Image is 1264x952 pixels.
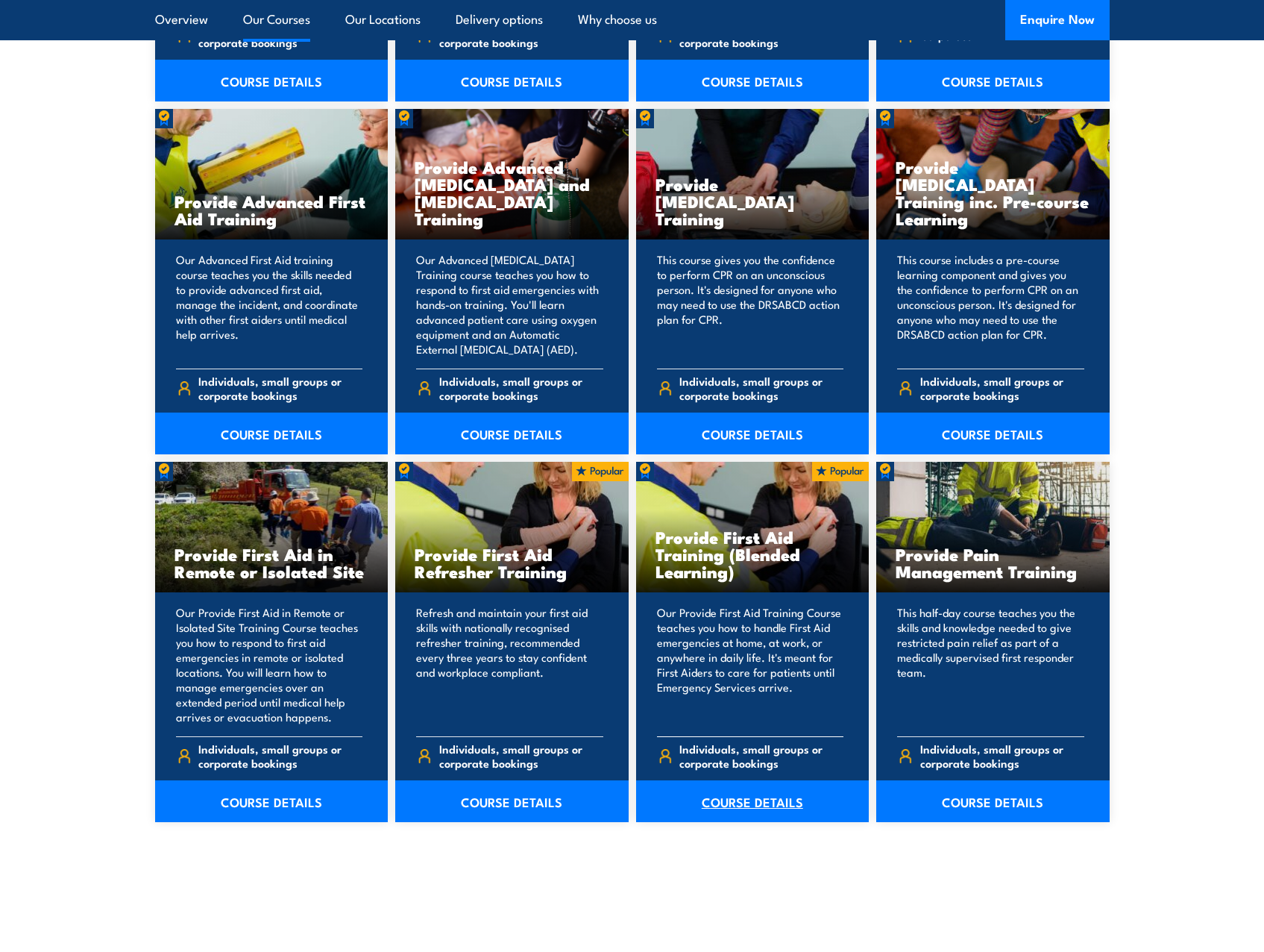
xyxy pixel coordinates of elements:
a: COURSE DETAILS [395,413,629,454]
h3: Provide First Aid Training (Blended Learning) [655,528,850,580]
a: COURSE DETAILS [636,413,870,454]
p: Our Advanced [MEDICAL_DATA] Training course teaches you how to respond to first aid emergencies w... [416,252,603,357]
p: This course gives you the confidence to perform CPR on an unconscious person. It's designed for a... [657,252,844,357]
p: This course includes a pre-course learning component and gives you the confidence to perform CPR ... [897,252,1084,357]
h3: Provide First Aid in Remote or Isolated Site [174,545,369,580]
span: Individuals, small groups or corporate bookings [679,21,843,49]
h3: Provide [MEDICAL_DATA] Training [655,175,850,227]
a: COURSE DETAILS [876,413,1110,454]
p: Our Provide First Aid Training Course teaches you how to handle First Aid emergencies at home, at... [657,605,844,724]
span: Individuals, small groups or corporate bookings [679,742,843,770]
h3: Provide Advanced First Aid Training [174,192,369,227]
a: COURSE DETAILS [636,60,870,101]
span: Individuals, small groups or corporate bookings [920,374,1084,402]
span: Individuals, small groups or corporate bookings [439,742,603,770]
a: COURSE DETAILS [155,780,389,822]
a: COURSE DETAILS [155,413,389,454]
span: Individuals, small groups or corporate bookings [439,374,603,402]
span: Individuals, small groups or corporate bookings [439,21,603,49]
h3: Provide [MEDICAL_DATA] Training inc. Pre-course Learning [896,158,1090,227]
a: COURSE DETAILS [395,780,629,822]
h3: Provide Advanced [MEDICAL_DATA] and [MEDICAL_DATA] Training [415,158,609,227]
p: Refresh and maintain your first aid skills with nationally recognised refresher training, recomme... [416,605,603,724]
span: Individuals, small groups or corporate bookings [920,742,1084,770]
span: Individuals, small groups or corporate bookings [198,742,362,770]
h3: Provide First Aid Refresher Training [415,545,609,580]
a: COURSE DETAILS [876,60,1110,101]
a: COURSE DETAILS [155,60,389,101]
p: Our Provide First Aid in Remote or Isolated Site Training Course teaches you how to respond to fi... [176,605,363,724]
a: COURSE DETAILS [636,780,870,822]
p: Our Advanced First Aid training course teaches you the skills needed to provide advanced first ai... [176,252,363,357]
a: COURSE DETAILS [395,60,629,101]
h3: Provide Pain Management Training [896,545,1090,580]
span: Individuals, small groups or corporate bookings [198,21,362,49]
span: Individuals, small groups or corporate bookings [198,374,362,402]
p: This half-day course teaches you the skills and knowledge needed to give restricted pain relief a... [897,605,1084,724]
span: Individuals, small groups or corporate bookings [679,374,843,402]
a: COURSE DETAILS [876,780,1110,822]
